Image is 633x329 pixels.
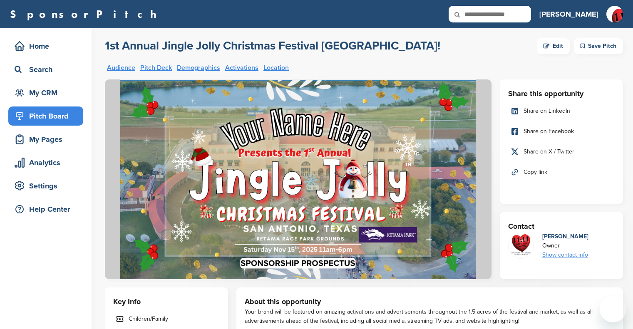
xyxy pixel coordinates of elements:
a: Share on Facebook [508,123,615,140]
div: Settings [12,178,83,193]
a: My CRM [8,83,83,102]
div: Pitch Board [12,109,83,124]
div: Your brand will be featured on amazing activations and advertisements throughout the 1.5 acres of... [245,307,615,326]
a: Help Center [8,200,83,219]
span: Share on Facebook [524,127,574,136]
h2: 1st Annual Jingle Jolly Christmas Festival [GEOGRAPHIC_DATA]! [105,38,440,53]
span: Share on X / Twitter [524,147,574,156]
a: Demographics [177,64,220,71]
div: Search [12,62,83,77]
h3: Key Info [113,296,220,307]
a: Audience [107,64,135,71]
div: [PERSON_NAME] [542,232,588,241]
span: Copy link [524,168,547,177]
div: Show contact info [542,250,588,260]
div: My Pages [12,132,83,147]
a: 1st Annual Jingle Jolly Christmas Festival [GEOGRAPHIC_DATA]! [105,38,440,54]
div: Save Pitch [574,38,623,54]
iframe: Button to launch messaging window [600,296,626,322]
div: My CRM [12,85,83,100]
div: Analytics [12,155,83,170]
a: Analytics [8,153,83,172]
a: [PERSON_NAME] [539,5,598,23]
a: Home [8,37,83,56]
h3: Share this opportunity [508,88,615,99]
div: Help Center [12,202,83,217]
a: SponsorPitch [10,9,162,20]
a: Share on X / Twitter [508,143,615,161]
a: Pitch Board [8,106,83,126]
h3: Contact [508,220,615,232]
a: Share on LinkedIn [508,102,615,120]
span: Share on LinkedIn [524,106,570,116]
h3: [PERSON_NAME] [539,8,598,20]
img: Magic timelogo [509,233,534,258]
span: Children/Family [129,314,168,324]
a: Location [263,64,289,71]
div: Owner [542,241,588,250]
a: My Pages [8,130,83,149]
a: Edit [537,38,570,54]
a: Search [8,60,83,79]
a: Activations [225,64,258,71]
a: Pitch Deck [140,64,172,71]
a: Settings [8,176,83,195]
h3: About this opportunity [245,296,615,307]
img: Sponsorpitch & [105,79,492,279]
a: Copy link [508,163,615,181]
div: Home [12,39,83,54]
